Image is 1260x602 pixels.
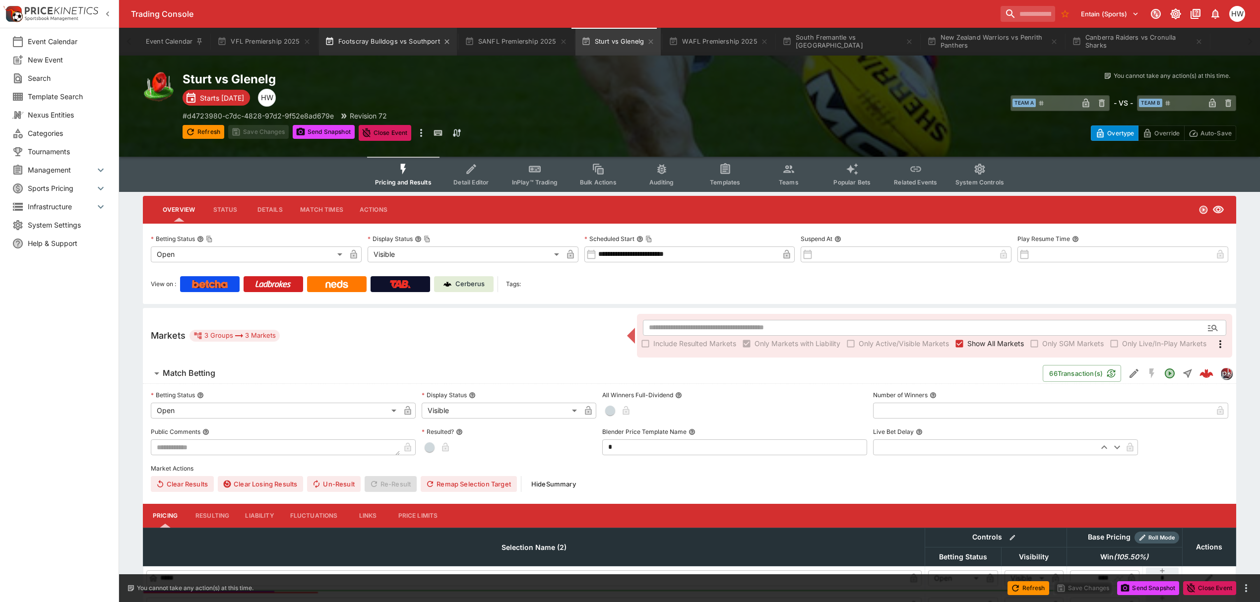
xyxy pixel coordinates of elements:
button: Override [1138,125,1184,141]
p: Copy To Clipboard [183,111,334,121]
span: Template Search [28,91,107,102]
button: Notifications [1206,5,1224,23]
p: Suspend At [801,235,832,243]
span: System Controls [955,179,1004,186]
h5: Markets [151,330,186,341]
button: more [415,125,427,141]
button: Connected to PK [1147,5,1165,23]
span: Categories [28,128,107,138]
button: Send Snapshot [1117,581,1179,595]
div: 3 Groups 3 Markets [193,330,276,342]
img: logo-cerberus--red.svg [1199,366,1213,380]
button: Open [1204,319,1222,337]
button: Match Times [292,198,351,222]
label: Tags: [506,276,521,292]
span: Team A [1012,99,1036,107]
span: New Event [28,55,107,65]
span: Nexus Entities [28,110,107,120]
img: Betcha [192,280,228,288]
button: Sturt vs Glenelg [575,28,661,56]
button: Status [203,198,248,222]
button: Betting StatusCopy To Clipboard [197,236,204,242]
button: Public Comments [202,428,209,435]
p: Number of Winners [873,391,928,399]
button: Number of Winners [930,392,937,399]
span: Related Events [894,179,937,186]
th: Actions [1182,528,1236,566]
p: You cannot take any action(s) at this time. [137,584,253,593]
button: WAFL Premiership 2025 [663,28,774,56]
p: Live Bet Delay [873,427,914,436]
button: Copy To Clipboard [206,236,213,242]
button: more [1240,582,1252,594]
button: Resulting [188,504,237,528]
button: Close Event [1183,581,1236,595]
a: 2862a8de-0638-413e-a8fd-4bc341119868 [1197,363,1216,383]
div: Base Pricing [1084,531,1134,543]
span: Pricing and Results [375,179,432,186]
span: Bulk Actions [580,179,617,186]
em: ( 105.50 %) [1114,551,1148,563]
div: Trading Console [131,9,997,19]
label: Market Actions [151,461,1228,476]
button: No Bookmarks [1057,6,1073,22]
div: Open [151,246,346,262]
span: Event Calendar [28,36,107,47]
img: australian_rules.png [143,71,175,103]
th: Controls [925,528,1067,547]
span: Visibility [1008,551,1060,563]
span: InPlay™ Trading [512,179,558,186]
button: New Zealand Warriors vs Penrith Panthers [921,28,1064,56]
button: Event Calendar [140,28,209,56]
span: Include Resulted Markets [653,338,736,349]
img: PriceKinetics [25,7,98,14]
p: Betting Status [151,391,195,399]
span: Infrastructure [28,201,95,212]
button: Clear Results [151,476,214,492]
img: Ladbrokes [255,280,291,288]
img: TabNZ [390,280,411,288]
span: Templates [710,179,740,186]
span: Selection Name (2) [491,542,577,553]
button: Canberra Raiders vs Cronulla Sharks [1066,28,1209,56]
button: Clear Losing Results [218,476,303,492]
button: Copy To Clipboard [645,236,652,242]
h6: - VS - [1114,98,1133,108]
div: Start From [1091,125,1236,141]
p: Betting Status [151,235,195,243]
button: Bulk edit [1006,531,1019,544]
p: Play Resume Time [1017,235,1070,243]
button: Live Bet Delay [916,428,923,435]
p: Cerberus [455,279,485,289]
button: Price Limits [390,504,446,528]
button: Overview [155,198,203,222]
p: Auto-Save [1200,128,1232,138]
button: HideSummary [525,476,582,492]
button: Remap Selection Target [421,476,517,492]
div: pricekinetics [1220,367,1232,379]
div: Open [928,570,982,586]
button: Betting Status [197,392,204,399]
button: Details [248,198,292,222]
div: Harrison Walker [1229,6,1245,22]
div: Show/hide Price Roll mode configuration. [1134,532,1179,543]
button: SANFL Premiership 2025 [459,28,573,56]
button: Overtype [1091,125,1138,141]
img: Cerberus [443,280,451,288]
p: Starts [DATE] [200,93,244,103]
img: PriceKinetics Logo [3,4,23,24]
span: Only Live/In-Play Markets [1122,338,1206,349]
button: Display StatusCopy To Clipboard [415,236,422,242]
button: Un-Result [307,476,360,492]
div: Visible [422,403,580,419]
button: Edit Detail [1125,364,1143,382]
button: Links [346,504,390,528]
button: SGM Disabled [1143,364,1161,382]
span: Betting Status [928,551,998,563]
img: pricekinetics [1221,368,1232,379]
button: Refresh [1008,581,1049,595]
span: Only SGM Markets [1042,338,1104,349]
div: Open [151,403,400,419]
button: Display Status [469,392,476,399]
